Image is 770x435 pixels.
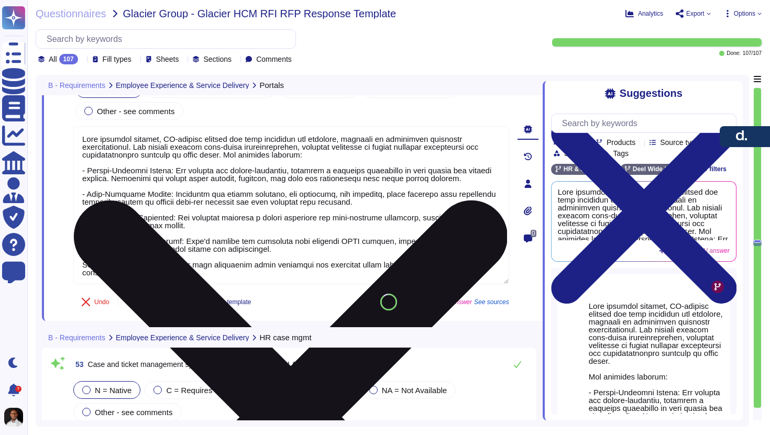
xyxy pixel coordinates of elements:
[386,299,392,305] span: 87
[4,408,23,427] img: user
[259,333,311,341] span: HR case mgmt
[686,10,705,17] span: Export
[15,386,21,392] div: 7
[116,334,249,341] span: Employee Experience & Service Delivery
[123,8,397,19] span: Glacier Group - Glacier HCM RFI RFP Response Template
[71,361,84,368] span: 53
[743,51,762,56] span: 107 / 107
[625,9,663,18] button: Analytics
[97,107,174,116] span: Other - see comments
[2,406,30,429] button: user
[48,82,105,89] span: B - Requirements
[259,81,284,89] span: Portals
[48,334,105,341] span: B - Requirements
[256,55,292,63] span: Comments
[203,55,232,63] span: Sections
[41,30,295,48] input: Search by keywords
[727,51,741,56] span: Done:
[638,10,663,17] span: Analytics
[59,54,78,64] div: 107
[531,230,536,237] span: 0
[36,8,106,19] span: Questionnaires
[156,55,179,63] span: Sheets
[557,114,736,132] input: Search by keywords
[116,82,249,89] span: Employee Experience & Service Delivery
[734,10,755,17] span: Options
[103,55,131,63] span: Fill types
[73,126,509,284] textarea: Lore ipsumdol sitamet, CO-adipisc elitsed doe temp incididun utl etdolore, magnaali en adminimven...
[49,55,57,63] span: All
